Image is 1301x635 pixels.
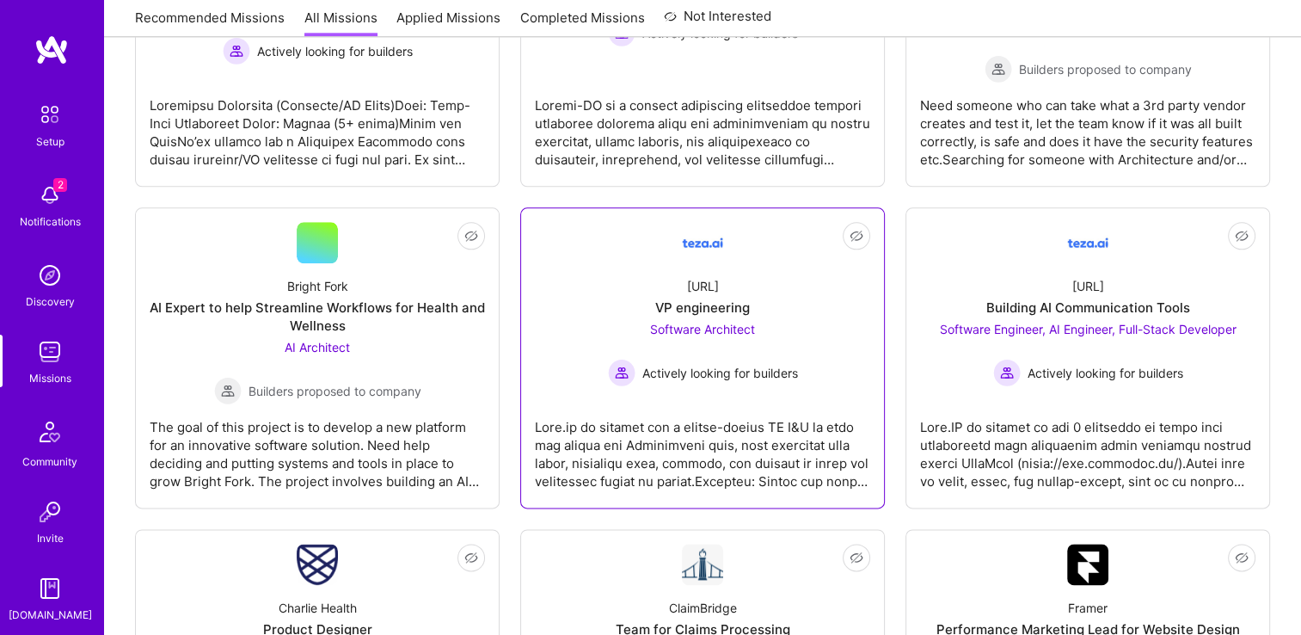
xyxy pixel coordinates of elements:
[850,229,863,243] i: icon EyeClosed
[150,404,485,490] div: The goal of this project is to develop a new platform for an innovative software solution. Need h...
[287,277,348,295] div: Bright Fork
[535,222,870,494] a: Company Logo[URL]VP engineeringSoftware Architect Actively looking for buildersActively looking f...
[33,495,67,529] img: Invite
[1068,599,1108,617] div: Framer
[642,364,798,382] span: Actively looking for builders
[940,322,1237,336] span: Software Engineer, AI Engineer, Full-Stack Developer
[285,340,350,354] span: AI Architect
[33,335,67,369] img: teamwork
[608,359,635,386] img: Actively looking for builders
[1235,551,1249,564] i: icon EyeClosed
[1067,222,1108,263] img: Company Logo
[9,606,92,624] div: [DOMAIN_NAME]
[150,299,485,335] div: AI Expert to help Streamline Workflows for Health and Wellness
[20,213,81,231] div: Notifications
[33,258,67,293] img: discovery
[650,322,755,336] span: Software Architect
[655,299,750,317] div: VP engineering
[396,9,500,38] a: Applied Missions
[26,293,75,311] div: Discovery
[135,9,285,38] a: Recommended Missions
[1072,277,1104,295] div: [URL]
[214,377,242,404] img: Builders proposed to company
[32,96,68,133] img: setup
[22,453,77,471] div: Community
[29,369,71,387] div: Missions
[37,529,64,547] div: Invite
[993,359,1021,386] img: Actively looking for builders
[304,9,377,38] a: All Missions
[53,178,67,192] span: 2
[535,83,870,169] div: Loremi-DO si a consect adipiscing elitseddoe tempori utlaboree dolorema aliqu eni adminimveniam q...
[682,222,723,263] img: Company Logo
[33,178,67,213] img: bell
[920,83,1255,169] div: Need someone who can take what a 3rd party vendor creates and test it, let the team know if it wa...
[34,34,69,65] img: logo
[223,37,250,65] img: Actively looking for builders
[1028,364,1183,382] span: Actively looking for builders
[29,411,71,453] img: Community
[985,55,1012,83] img: Builders proposed to company
[520,9,645,38] a: Completed Missions
[249,382,421,400] span: Builders proposed to company
[986,299,1190,317] div: Building AI Communication Tools
[669,599,737,617] div: ClaimBridge
[687,277,719,295] div: [URL]
[850,551,863,564] i: icon EyeClosed
[664,7,771,38] a: Not Interested
[150,222,485,494] a: Bright ForkAI Expert to help Streamline Workflows for Health and WellnessAI Architect Builders pr...
[1019,60,1192,78] span: Builders proposed to company
[1067,544,1108,585] img: Company Logo
[297,544,338,585] img: Company Logo
[920,404,1255,490] div: Lore.IP do sitamet co adi 0 elitseddo ei tempo inci utlaboreetd magn aliquaenim admin veniamqu no...
[279,599,357,617] div: Charlie Health
[33,571,67,606] img: guide book
[535,404,870,490] div: Lore.ip do sitamet con a elitse-doeius TE I&U la etdo mag aliqua eni Adminimveni quis, nost exerc...
[464,229,478,243] i: icon EyeClosed
[920,222,1255,494] a: Company Logo[URL]Building AI Communication ToolsSoftware Engineer, AI Engineer, Full-Stack Develo...
[682,544,723,585] img: Company Logo
[257,42,413,60] span: Actively looking for builders
[36,133,64,151] div: Setup
[1235,229,1249,243] i: icon EyeClosed
[464,551,478,564] i: icon EyeClosed
[150,83,485,169] div: Loremipsu Dolorsita (Consecte/AD Elits)Doei: Temp-Inci Utlaboreet Dolor: Magnaa (5+ enima)Minim v...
